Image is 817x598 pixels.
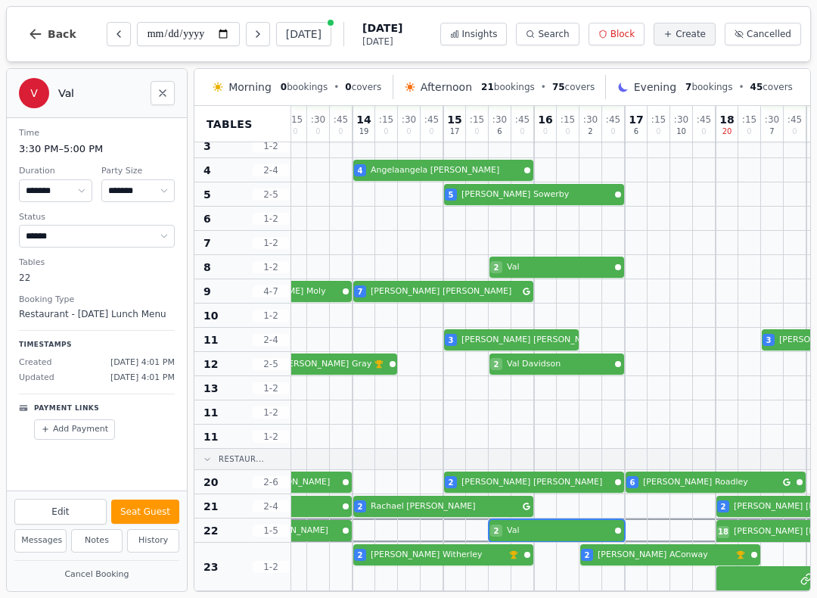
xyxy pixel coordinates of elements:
button: Notes [71,529,123,553]
button: [DATE] [276,22,331,46]
span: bookings [281,81,328,93]
span: Angelaangela [PERSON_NAME] [371,164,521,177]
span: 3 [449,335,454,346]
span: 10 [676,128,686,135]
span: 20 [203,475,218,490]
span: : 45 [606,115,620,124]
span: Val [507,525,612,537]
span: 8 [203,260,211,275]
span: covers [552,81,595,93]
span: 12 [203,357,218,372]
span: 0 [792,128,797,135]
span: 6 [497,128,502,135]
span: : 15 [470,115,484,124]
span: covers [750,81,793,93]
span: bookings [685,81,732,93]
span: : 15 [288,115,303,124]
span: 22 [203,523,218,538]
span: : 45 [334,115,348,124]
span: : 15 [742,115,756,124]
dt: Party Size [101,165,175,178]
span: 2 [721,501,726,512]
button: Block [589,23,645,45]
span: 0 [293,128,297,135]
div: V [19,78,49,108]
span: 0 [384,128,388,135]
span: 4 [203,163,211,178]
span: 7 [769,128,774,135]
span: 21 [203,499,218,514]
svg: Google booking [523,288,530,295]
span: 10 [203,308,218,323]
button: Add Payment [34,419,115,440]
span: covers [345,81,381,93]
span: 1 - 2 [253,406,289,419]
span: 6 [634,128,638,135]
span: Search [538,28,569,40]
span: : 30 [765,115,779,124]
span: 15 [447,114,461,125]
button: History [127,529,179,553]
span: [PERSON_NAME] [PERSON_NAME] [371,285,520,298]
span: 3 [766,335,772,346]
span: 0 [474,128,479,135]
span: 1 - 2 [253,213,289,225]
button: Close [151,81,175,105]
span: 2 [358,550,363,561]
span: Tables [207,117,253,132]
span: 1 - 2 [253,261,289,273]
span: Afternoon [421,79,472,95]
button: Insights [440,23,508,45]
span: [DATE] 4:01 PM [110,372,175,385]
span: 18 [719,114,734,125]
span: Rachael [PERSON_NAME] [371,500,520,513]
span: 2 - 5 [253,358,289,370]
span: 7 [685,82,691,92]
button: Previous day [107,22,131,46]
span: : 30 [311,115,325,124]
button: Seat Guest [111,500,179,524]
span: 7 [203,235,211,251]
span: [DATE] [362,20,402,36]
span: Created [19,357,52,369]
span: 2 - 4 [253,500,289,512]
span: 1 - 2 [253,140,289,152]
svg: Google booking [783,478,791,486]
span: 75 [552,82,565,92]
span: 9 [203,284,211,299]
span: : 15 [561,115,575,124]
span: 0 [429,128,433,135]
span: 1 - 2 [253,382,289,394]
span: 0 [565,128,570,135]
span: 0 [406,128,411,135]
span: 18 [718,526,728,537]
span: [PERSON_NAME] AConway [598,549,733,562]
span: 0 [656,128,660,135]
dt: Time [19,127,175,140]
span: [PERSON_NAME] [PERSON_NAME] [461,476,612,489]
dd: 22 [19,271,175,285]
span: 14 [356,114,371,125]
span: 7 [358,286,363,297]
span: 2 [494,262,499,273]
button: Back [16,16,89,52]
span: 2 [494,525,499,537]
span: • [334,81,339,93]
span: 1 - 2 [253,431,289,443]
span: 6 [203,211,211,226]
span: • [738,81,744,93]
span: Back [48,29,76,39]
span: Val Davidson [507,358,612,371]
span: 6 [630,477,635,488]
span: [PERSON_NAME] Witherley [371,549,506,562]
span: [PERSON_NAME] Gray [280,358,371,371]
span: Val [507,261,612,274]
dt: Booking Type [19,294,175,307]
span: 5 [449,189,454,201]
dt: Status [19,211,175,224]
span: 0 [747,128,751,135]
span: : 30 [492,115,507,124]
span: : 45 [515,115,530,124]
span: 2 - 6 [253,476,289,488]
span: Evening [634,79,676,95]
